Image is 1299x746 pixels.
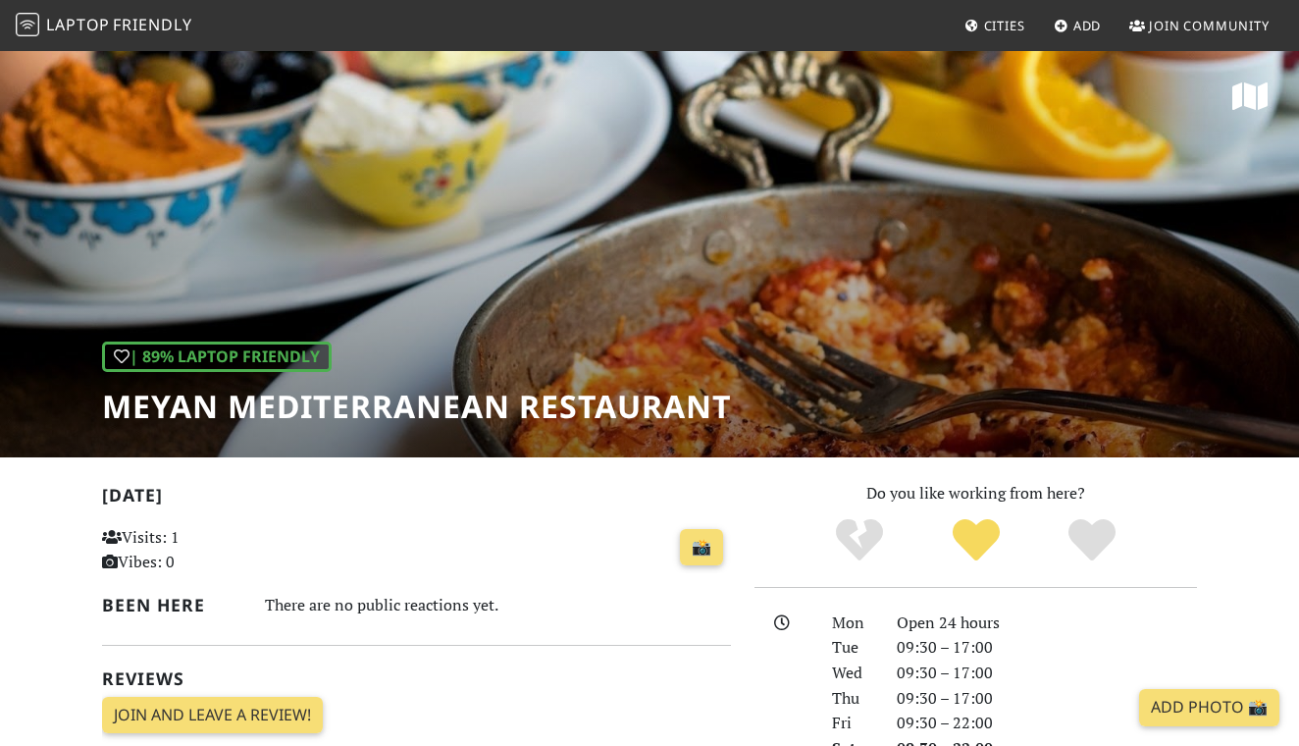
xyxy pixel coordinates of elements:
div: 09:30 – 22:00 [885,711,1209,736]
div: Fri [820,711,885,736]
div: | 89% Laptop Friendly [102,342,332,373]
div: 09:30 – 17:00 [885,661,1209,686]
img: LaptopFriendly [16,13,39,36]
div: No [801,516,917,565]
div: Wed [820,661,885,686]
div: Thu [820,686,885,712]
a: Join Community [1121,8,1277,43]
a: Add [1046,8,1110,43]
a: Add Photo 📸 [1139,689,1279,726]
div: Definitely! [1034,516,1151,565]
p: Visits: 1 Vibes: 0 [102,525,296,575]
h2: Been here [102,595,241,615]
div: Tue [820,635,885,661]
h2: [DATE] [102,485,731,513]
span: Friendly [113,14,191,35]
a: LaptopFriendly LaptopFriendly [16,9,192,43]
span: Join Community [1149,17,1270,34]
div: There are no public reactions yet. [265,591,731,619]
div: 09:30 – 17:00 [885,686,1209,712]
span: Cities [984,17,1025,34]
div: 09:30 – 17:00 [885,635,1209,661]
a: 📸 [680,529,723,566]
div: Mon [820,611,885,636]
h2: Reviews [102,668,731,689]
p: Do you like working from here? [754,481,1197,506]
a: Join and leave a review! [102,697,323,734]
a: Cities [957,8,1033,43]
span: Laptop [46,14,110,35]
div: Yes [917,516,1034,565]
span: Add [1073,17,1102,34]
div: Open 24 hours [885,611,1209,636]
h1: Meyan Mediterranean Restaurant [102,388,731,425]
